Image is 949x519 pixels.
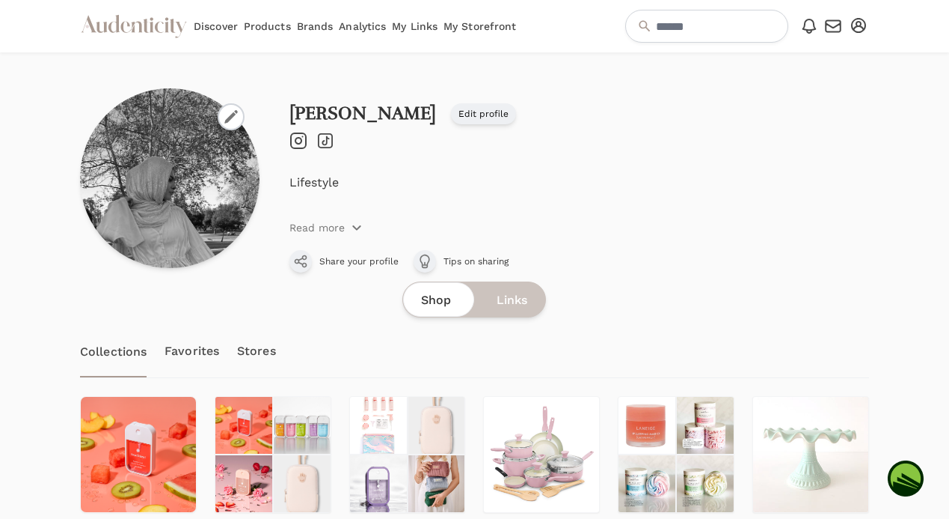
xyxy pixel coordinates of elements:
[289,220,345,235] p: Read more
[237,325,276,377] a: Stores
[289,102,436,124] a: [PERSON_NAME]
[349,455,408,513] img: Travel
[273,455,331,513] img: Touchland
[618,396,734,513] a: Beauty & Care Beauty & Care Beauty & Care Beauty & Care
[443,255,509,267] span: Tips on sharing
[414,250,509,273] a: Tips on sharing
[497,291,527,309] span: Links
[215,396,273,455] img: Touchland
[408,455,466,513] img: Travel
[483,396,600,513] img: Home
[273,396,331,455] img: Touchland
[289,174,869,192] p: Lifestyle
[165,325,219,377] a: Favorites
[349,396,408,455] img: Travel
[421,291,451,309] span: Shop
[676,455,734,513] img: Beauty & Care
[752,396,869,513] img: Hosting
[80,325,147,377] a: Collections
[80,88,259,268] img: Profile picture
[451,103,516,124] a: Edit profile
[349,396,466,513] a: Travel Travel Travel Travel
[319,255,399,267] span: Share your profile
[289,220,363,235] button: Read more
[80,396,197,513] img: My Ultimate Recs
[218,103,245,130] label: Change photo
[215,396,331,513] a: Touchland Touchland Touchland Touchland
[289,250,399,273] button: Share your profile
[215,455,273,513] img: Touchland
[676,396,734,455] img: Beauty & Care
[408,396,466,455] img: Travel
[618,455,676,513] img: Beauty & Care
[618,396,676,455] img: Beauty & Care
